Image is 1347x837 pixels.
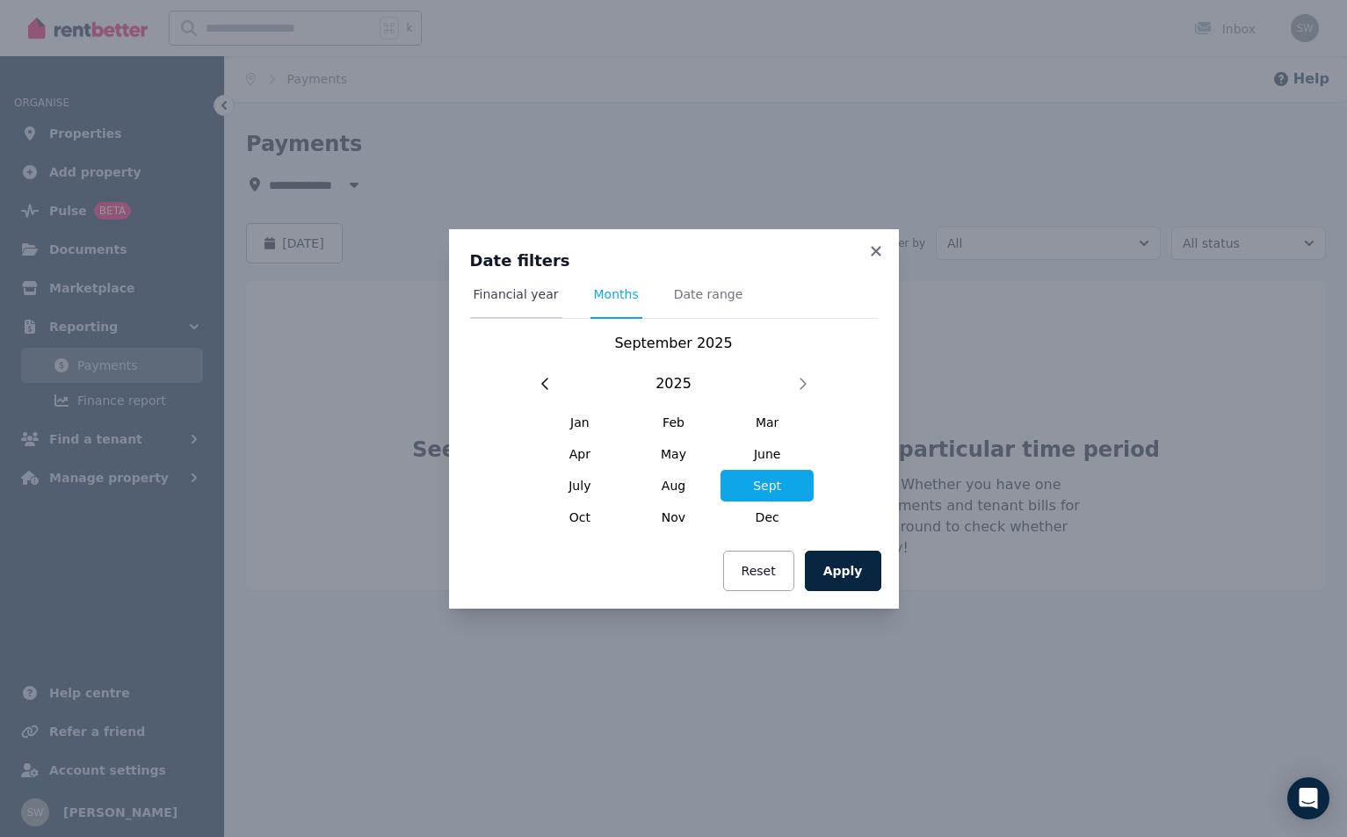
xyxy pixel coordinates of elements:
[474,285,559,303] span: Financial year
[1287,777,1329,819] div: Open Intercom Messenger
[721,501,815,533] span: Dec
[626,470,721,501] span: Aug
[470,250,878,271] h3: Date filters
[721,438,815,470] span: June
[626,407,721,438] span: Feb
[721,470,815,501] span: Sept
[721,407,815,438] span: Mar
[655,373,692,394] span: 2025
[626,501,721,533] span: Nov
[533,438,627,470] span: Apr
[805,551,881,591] button: Apply
[533,501,627,533] span: Oct
[614,335,732,351] span: September 2025
[533,407,627,438] span: Jan
[723,551,794,591] button: Reset
[470,285,878,319] nav: Tabs
[533,470,627,501] span: July
[674,285,743,303] span: Date range
[626,438,721,470] span: May
[594,285,639,303] span: Months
